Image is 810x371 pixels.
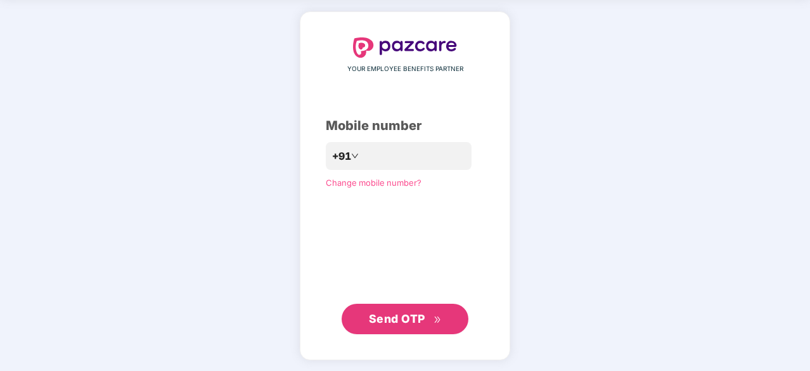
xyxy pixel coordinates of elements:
span: down [351,152,359,160]
span: double-right [434,316,442,324]
a: Change mobile number? [326,178,421,188]
button: Send OTPdouble-right [342,304,468,334]
span: +91 [332,148,351,164]
div: Mobile number [326,116,484,136]
img: logo [353,37,457,58]
span: YOUR EMPLOYEE BENEFITS PARTNER [347,64,463,74]
span: Send OTP [369,312,425,325]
